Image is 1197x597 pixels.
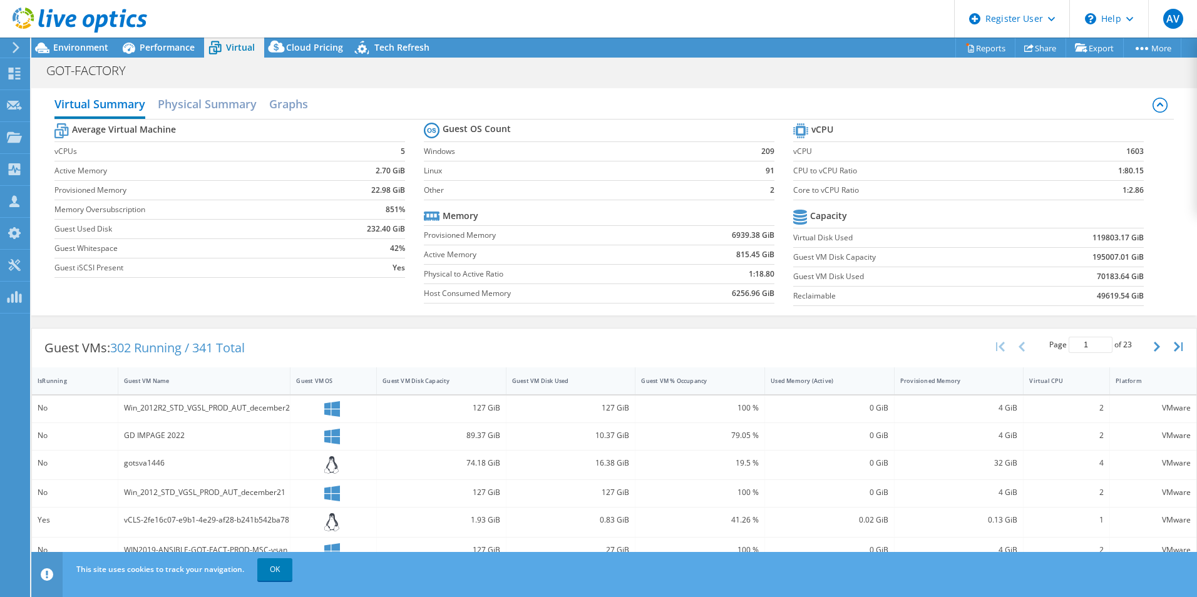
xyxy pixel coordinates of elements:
b: Memory [443,210,478,222]
div: 4 GiB [900,429,1018,442]
h2: Graphs [269,91,308,116]
div: 27 GiB [512,543,630,557]
div: 79.05 % [641,429,759,442]
span: Virtual [226,41,255,53]
h2: Virtual Summary [54,91,145,119]
div: WIN2019-ANSIBLE-GOT-FACT-PROD-MSC-vsan [124,543,285,557]
b: Capacity [810,210,847,222]
div: Guest VM Disk Used [512,377,615,385]
label: Physical to Active Ratio [424,268,664,280]
b: 22.98 GiB [371,184,405,196]
div: 127 GiB [383,486,500,499]
b: Yes [393,262,405,274]
label: Windows [424,145,728,158]
div: 127 GiB [512,486,630,499]
span: Performance [140,41,195,53]
div: Guest VMs: [32,329,257,367]
a: Reports [955,38,1015,58]
div: GD IMPAGE 2022 [124,429,285,442]
div: 0.83 GiB [512,513,630,527]
b: 195007.01 GiB [1092,251,1144,263]
div: 2 [1029,429,1104,442]
label: Virtual Disk Used [793,232,1015,244]
b: vCPU [811,123,833,136]
b: Average Virtual Machine [72,123,176,136]
div: 1 [1029,513,1104,527]
div: 127 GiB [512,401,630,415]
b: 70183.64 GiB [1097,270,1144,283]
label: Core to vCPU Ratio [793,184,1052,196]
div: 0 GiB [771,543,888,557]
h1: GOT-FACTORY [41,64,145,78]
div: 127 GiB [383,543,500,557]
div: Guest VM % Occupancy [641,377,744,385]
b: 232.40 GiB [367,223,405,235]
label: Guest VM Disk Capacity [793,251,1015,263]
b: Guest OS Count [443,123,511,135]
div: 2 [1029,543,1104,557]
label: CPU to vCPU Ratio [793,165,1052,177]
div: 100 % [641,486,759,499]
div: 19.5 % [641,456,759,470]
div: IsRunning [38,377,97,385]
label: Guest Used Disk [54,223,321,235]
div: 0.02 GiB [771,513,888,527]
div: 0 GiB [771,429,888,442]
svg: \n [1085,13,1096,24]
span: 302 Running / 341 Total [110,339,245,356]
a: Export [1066,38,1124,58]
a: Share [1015,38,1066,58]
label: vCPU [793,145,1052,158]
div: VMware [1116,429,1191,442]
div: Win_2012_STD_VGSL_PROD_AUT_december21 [124,486,285,499]
span: AV [1163,9,1183,29]
div: Yes [38,513,112,527]
div: VMware [1116,401,1191,415]
div: 0 GiB [771,486,888,499]
div: No [38,456,112,470]
b: 6939.38 GiB [732,229,774,242]
b: 42% [390,242,405,255]
div: VMware [1116,513,1191,527]
div: 16.38 GiB [512,456,630,470]
label: Provisioned Memory [424,229,664,242]
div: 0 GiB [771,456,888,470]
div: 32 GiB [900,456,1018,470]
div: No [38,486,112,499]
div: 0 GiB [771,401,888,415]
b: 5 [401,145,405,158]
b: 91 [766,165,774,177]
b: 815.45 GiB [736,248,774,261]
b: 1:80.15 [1118,165,1144,177]
div: VMware [1116,543,1191,557]
div: 2 [1029,401,1104,415]
span: This site uses cookies to track your navigation. [76,564,244,574]
span: Tech Refresh [374,41,429,53]
div: 41.26 % [641,513,759,527]
label: Other [424,184,728,196]
a: More [1123,38,1181,58]
div: 0.13 GiB [900,513,1018,527]
a: OK [257,558,292,581]
div: gotsva1446 [124,456,285,470]
div: vCLS-2fe16c07-e9b1-4e29-af28-b241b542ba78 [124,513,285,527]
div: 10.37 GiB [512,429,630,442]
label: Reclaimable [793,290,1015,302]
div: 2 [1029,486,1104,499]
div: No [38,401,112,415]
h2: Physical Summary [158,91,257,116]
label: Memory Oversubscription [54,203,321,216]
label: Guest VM Disk Used [793,270,1015,283]
div: 4 [1029,456,1104,470]
div: 100 % [641,543,759,557]
div: 127 GiB [383,401,500,415]
b: 6256.96 GiB [732,287,774,300]
div: 4 GiB [900,401,1018,415]
div: Win_2012R2_STD_VGSL_PROD_AUT_december21 [124,401,285,415]
b: 1:18.80 [749,268,774,280]
div: VMware [1116,456,1191,470]
label: vCPUs [54,145,321,158]
div: Guest VM Name [124,377,270,385]
div: Platform [1116,377,1176,385]
input: jump to page [1069,337,1112,353]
